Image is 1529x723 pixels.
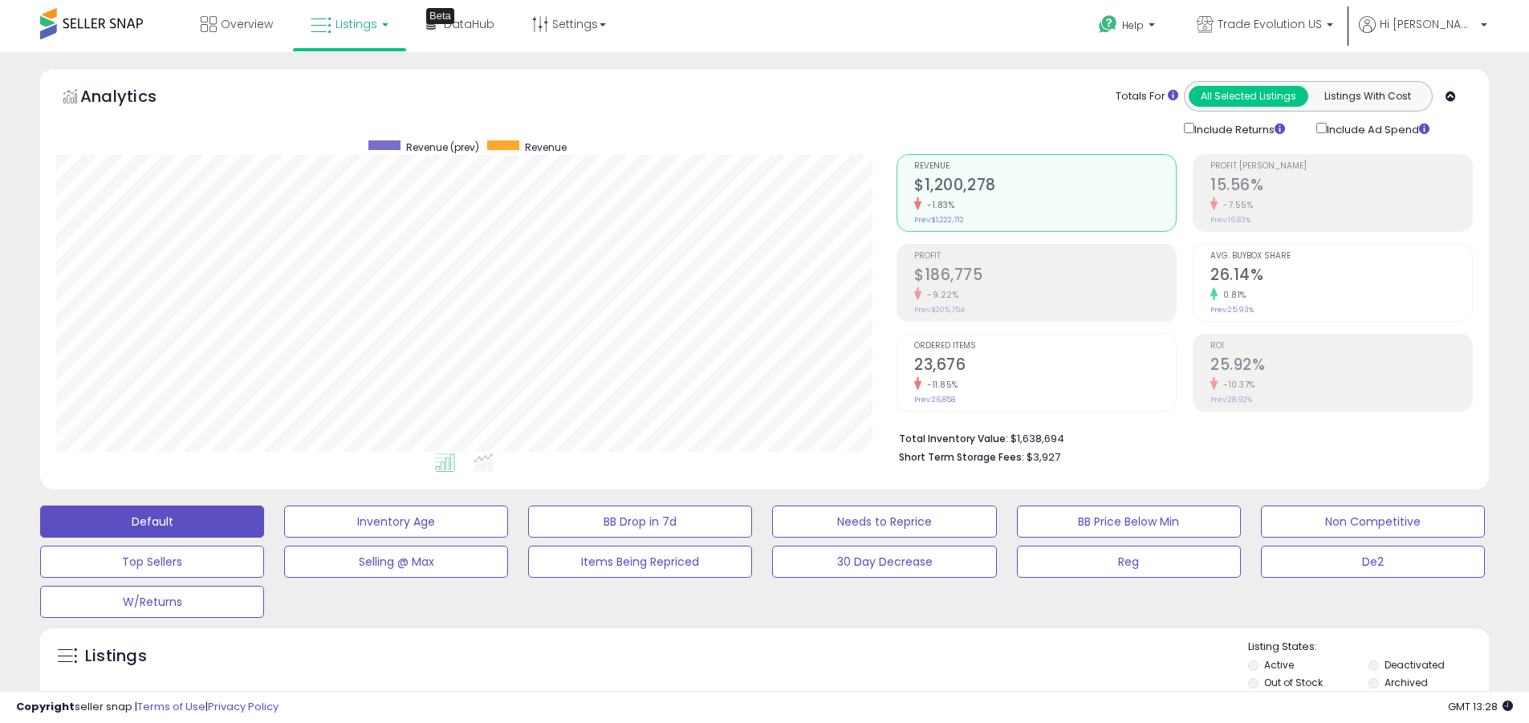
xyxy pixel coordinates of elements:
button: Reg [1017,546,1241,578]
div: Include Ad Spend [1304,120,1455,138]
small: Prev: 26,858 [914,395,955,404]
small: Prev: 16.83% [1210,215,1250,225]
label: Deactivated [1385,658,1445,672]
h5: Listings [85,645,147,668]
div: Totals For [1116,89,1178,104]
button: Default [40,506,264,538]
p: Listing States: [1248,640,1489,655]
li: $1,638,694 [899,428,1461,447]
b: Short Term Storage Fees: [899,450,1024,464]
span: Ordered Items [914,342,1176,351]
small: Prev: $1,222,712 [914,215,964,225]
span: Listings [335,16,377,32]
button: Needs to Reprice [772,506,996,538]
span: Avg. Buybox Share [1210,252,1472,261]
button: Inventory Age [284,506,508,538]
small: Prev: 25.93% [1210,305,1254,315]
small: -7.55% [1218,199,1253,211]
button: Non Competitive [1261,506,1485,538]
b: Total Inventory Value: [899,432,1008,445]
span: Help [1122,18,1144,32]
span: DataHub [444,16,494,32]
div: Include Returns [1172,120,1304,138]
label: Active [1264,658,1294,672]
button: 30 Day Decrease [772,546,996,578]
span: ROI [1210,342,1472,351]
div: Tooltip anchor [426,8,454,24]
a: Terms of Use [137,699,205,714]
button: BB Drop in 7d [528,506,752,538]
small: -1.83% [921,199,954,211]
button: BB Price Below Min [1017,506,1241,538]
span: Profit [PERSON_NAME] [1210,162,1472,171]
a: Hi [PERSON_NAME] [1359,16,1487,52]
small: -10.37% [1218,379,1255,391]
button: Top Sellers [40,546,264,578]
strong: Copyright [16,699,75,714]
i: Get Help [1098,14,1118,35]
h2: 25.92% [1210,355,1472,377]
small: Prev: 28.92% [1210,395,1252,404]
label: Out of Stock [1264,676,1323,689]
button: All Selected Listings [1189,86,1308,107]
span: Hi [PERSON_NAME] [1380,16,1476,32]
h2: 26.14% [1210,266,1472,287]
small: -11.85% [921,379,958,391]
a: Privacy Policy [208,699,279,714]
span: Revenue [525,140,567,154]
small: 0.81% [1218,289,1246,301]
a: Help [1086,2,1171,52]
span: Revenue [914,162,1176,171]
span: Revenue (prev) [406,140,479,154]
span: 2025-10-6 13:28 GMT [1448,699,1513,714]
span: Overview [221,16,273,32]
h2: $1,200,278 [914,176,1176,197]
span: $3,927 [1027,449,1060,465]
h2: 23,676 [914,355,1176,377]
h2: 15.56% [1210,176,1472,197]
div: seller snap | | [16,700,279,715]
button: De2 [1261,546,1485,578]
span: Profit [914,252,1176,261]
h5: Analytics [80,85,188,112]
small: -9.22% [921,289,958,301]
h2: $186,775 [914,266,1176,287]
button: Selling @ Max [284,546,508,578]
button: Listings With Cost [1307,86,1427,107]
span: Trade Evolution US [1218,16,1322,32]
button: W/Returns [40,586,264,618]
button: Items Being Repriced [528,546,752,578]
label: Archived [1385,676,1428,689]
small: Prev: $205,754 [914,305,965,315]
